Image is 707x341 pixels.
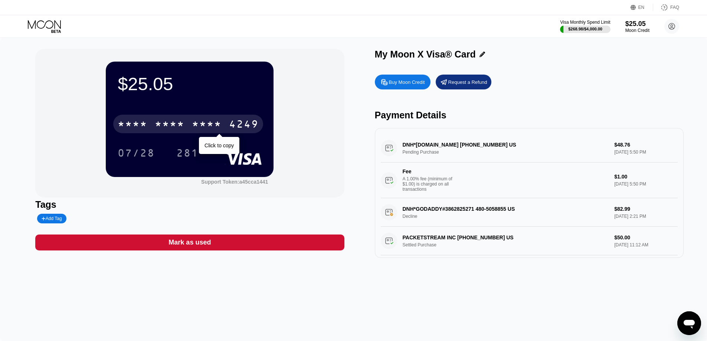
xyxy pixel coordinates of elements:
div: EN [631,4,653,11]
div: [DATE] 5:50 PM [614,181,677,187]
div: Support Token:a45cca1441 [201,179,268,185]
div: 281 [176,148,199,160]
iframe: Mesajlaşma penceresini başlatma düğmesi [677,311,701,335]
div: My Moon X Visa® Card [375,49,476,60]
div: Fee [403,168,455,174]
div: Add Tag [42,216,62,221]
div: 07/28 [118,148,155,160]
div: 07/28 [112,144,160,162]
div: $1.00 [614,174,677,180]
div: 281 [171,144,204,162]
div: Mark as used [35,235,344,250]
div: FeeA 1.00% fee (minimum of $1.00) is charged on all transactions$1.00[DATE] 5:50 PM [381,163,678,198]
div: Visa Monthly Spend Limit [560,20,610,25]
div: Request a Refund [448,79,487,85]
div: Support Token: a45cca1441 [201,179,268,185]
div: FAQ [653,4,679,11]
div: Payment Details [375,110,684,121]
div: Moon Credit [625,28,649,33]
div: 4249 [229,119,259,131]
div: FeeA 1.00% fee (minimum of $1.00) is charged on all transactions$1.00[DATE] 11:12 AM [381,255,678,291]
div: $25.05 [625,20,649,28]
div: Request a Refund [436,75,491,89]
div: Buy Moon Credit [375,75,431,89]
div: $268.98 / $4,000.00 [568,27,602,31]
div: A 1.00% fee (minimum of $1.00) is charged on all transactions [403,176,458,192]
div: Click to copy [204,142,234,148]
div: FAQ [670,5,679,10]
div: EN [638,5,645,10]
div: Tags [35,199,344,210]
div: Visa Monthly Spend Limit$268.98/$4,000.00 [560,20,610,33]
div: $25.05 [118,73,262,94]
div: Buy Moon Credit [389,79,425,85]
div: Mark as used [168,238,211,247]
div: $25.05Moon Credit [625,20,649,33]
div: Add Tag [37,214,66,223]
